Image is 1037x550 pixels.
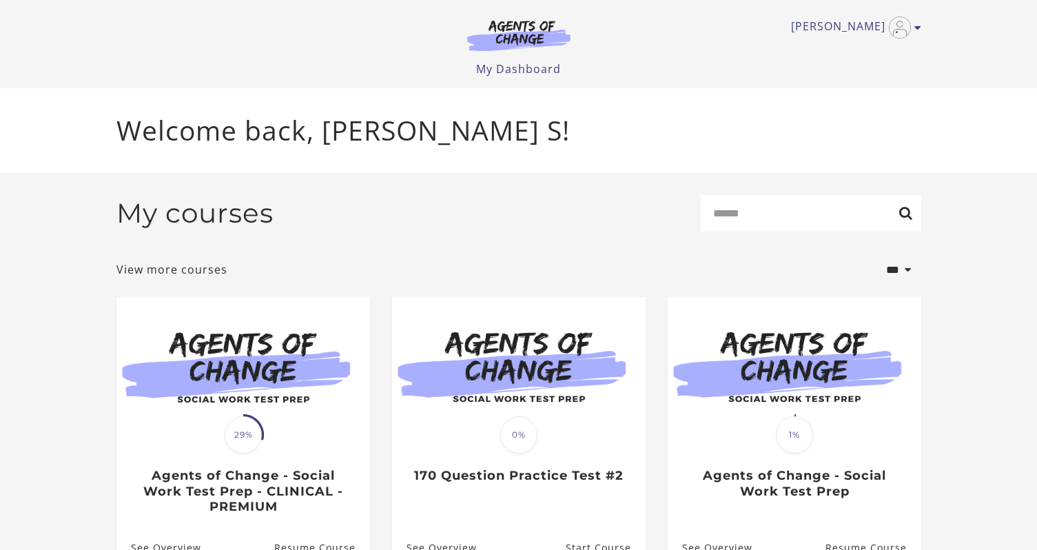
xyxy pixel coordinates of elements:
a: My Dashboard [476,61,561,77]
h3: Agents of Change - Social Work Test Prep - CLINICAL - PREMIUM [131,468,355,515]
img: Agents of Change Logo [453,19,585,51]
p: Welcome back, [PERSON_NAME] S! [116,110,921,151]
h2: My courses [116,197,274,230]
h3: 170 Question Practice Test #2 [407,468,630,484]
span: 0% [500,416,537,454]
span: 1% [776,416,813,454]
a: View more courses [116,261,227,278]
a: Toggle menu [791,17,914,39]
span: 29% [225,416,262,454]
h3: Agents of Change - Social Work Test Prep [682,468,906,499]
